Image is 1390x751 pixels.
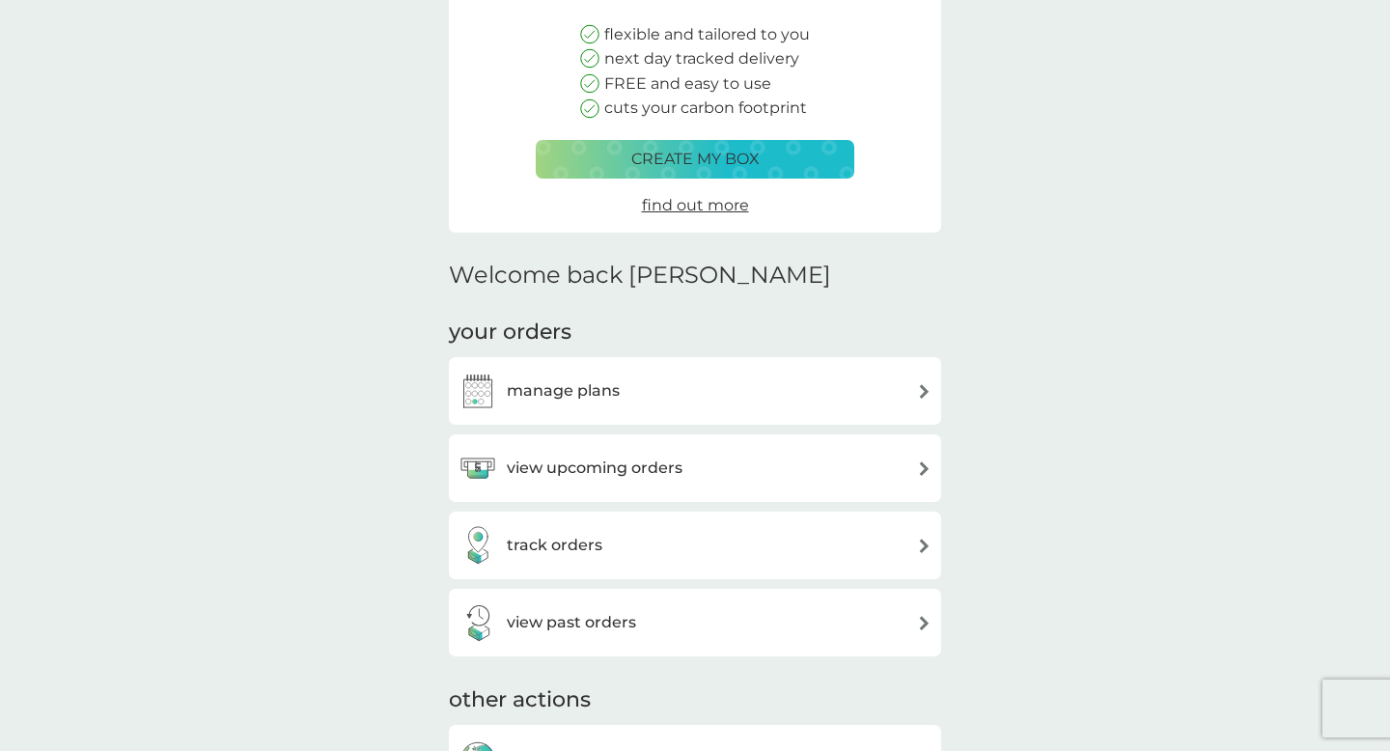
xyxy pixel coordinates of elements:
[604,96,807,121] p: cuts your carbon footprint
[642,193,749,218] a: find out more
[604,22,810,47] p: flexible and tailored to you
[507,456,682,481] h3: view upcoming orders
[917,384,931,399] img: arrow right
[449,685,591,715] h3: other actions
[917,539,931,553] img: arrow right
[631,147,760,172] p: create my box
[604,46,799,71] p: next day tracked delivery
[507,610,636,635] h3: view past orders
[917,461,931,476] img: arrow right
[507,533,602,558] h3: track orders
[642,196,749,214] span: find out more
[449,318,571,348] h3: your orders
[917,616,931,630] img: arrow right
[507,378,620,403] h3: manage plans
[604,71,771,97] p: FREE and easy to use
[449,262,831,290] h2: Welcome back [PERSON_NAME]
[536,140,854,179] button: create my box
